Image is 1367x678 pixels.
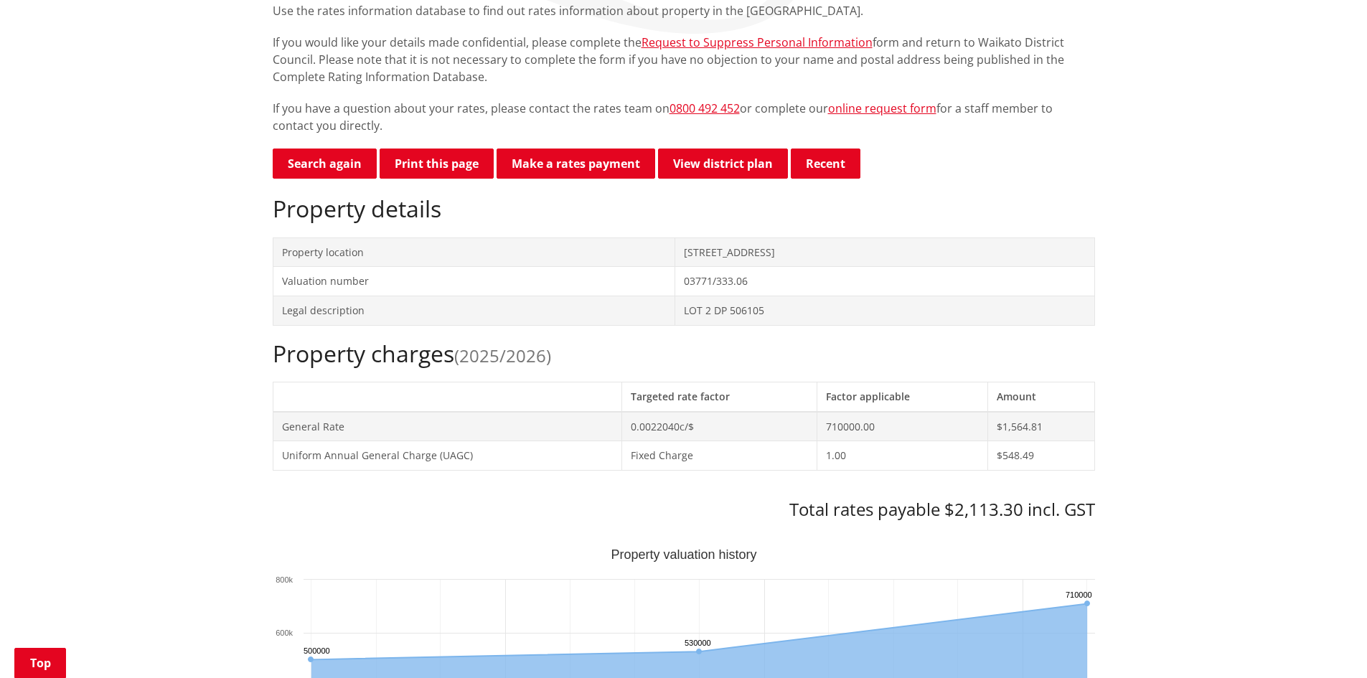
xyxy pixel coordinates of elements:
a: 0800 492 452 [670,100,740,116]
text: 500000 [304,646,330,655]
span: (2025/2026) [454,344,551,367]
h2: Property details [273,195,1095,222]
td: Uniform Annual General Charge (UAGC) [273,441,621,471]
td: 1.00 [817,441,987,471]
text: 800k [276,575,293,584]
td: LOT 2 DP 506105 [675,296,1094,325]
td: 03771/333.06 [675,267,1094,296]
path: Wednesday, Jun 30, 12:00, 530,000. Capital Value. [696,649,702,654]
th: Amount [987,382,1094,411]
td: [STREET_ADDRESS] [675,237,1094,267]
button: Recent [791,149,860,179]
path: Sunday, Jun 30, 12:00, 710,000. Capital Value. [1084,601,1089,606]
p: If you would like your details made confidential, please complete the form and return to Waikato ... [273,34,1095,85]
td: General Rate [273,412,621,441]
th: Targeted rate factor [621,382,817,411]
td: $1,564.81 [987,412,1094,441]
td: Legal description [273,296,675,325]
a: View district plan [658,149,788,179]
p: If you have a question about your rates, please contact the rates team on or complete our for a s... [273,100,1095,134]
a: Search again [273,149,377,179]
text: Property valuation history [611,547,756,562]
iframe: Messenger Launcher [1301,618,1353,669]
path: Saturday, Jun 30, 12:00, 500,000. Capital Value. [308,656,314,662]
td: 0.0022040c/$ [621,412,817,441]
a: Top [14,648,66,678]
th: Factor applicable [817,382,987,411]
td: Valuation number [273,267,675,296]
button: Print this page [380,149,494,179]
text: 530000 [685,639,711,647]
text: 600k [276,628,293,637]
td: Property location [273,237,675,267]
a: online request form [828,100,936,116]
td: Fixed Charge [621,441,817,471]
a: Request to Suppress Personal Information [642,34,873,50]
h3: Total rates payable $2,113.30 incl. GST [273,499,1095,520]
td: $548.49 [987,441,1094,471]
a: Make a rates payment [497,149,655,179]
text: 710000 [1066,590,1092,599]
td: 710000.00 [817,412,987,441]
h2: Property charges [273,340,1095,367]
p: Use the rates information database to find out rates information about property in the [GEOGRAPHI... [273,2,1095,19]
